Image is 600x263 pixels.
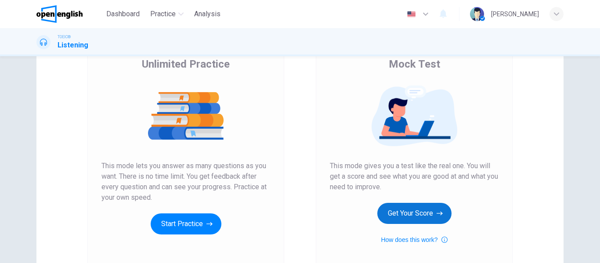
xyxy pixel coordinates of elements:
button: Get Your Score [377,203,452,224]
span: Dashboard [106,9,140,19]
span: This mode lets you answer as many questions as you want. There is no time limit. You get feedback... [101,161,270,203]
button: Start Practice [151,213,221,234]
div: [PERSON_NAME] [491,9,539,19]
span: This mode gives you a test like the real one. You will get a score and see what you are good at a... [330,161,499,192]
img: OpenEnglish logo [36,5,83,23]
button: How does this work? [381,234,447,245]
span: Mock Test [389,57,440,71]
img: Profile picture [470,7,484,21]
img: en [406,11,417,18]
span: Unlimited Practice [142,57,230,71]
span: Analysis [194,9,220,19]
button: Analysis [191,6,224,22]
h1: Listening [58,40,88,50]
button: Practice [147,6,187,22]
span: Practice [150,9,176,19]
a: OpenEnglish logo [36,5,103,23]
button: Dashboard [103,6,143,22]
span: TOEIC® [58,34,71,40]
